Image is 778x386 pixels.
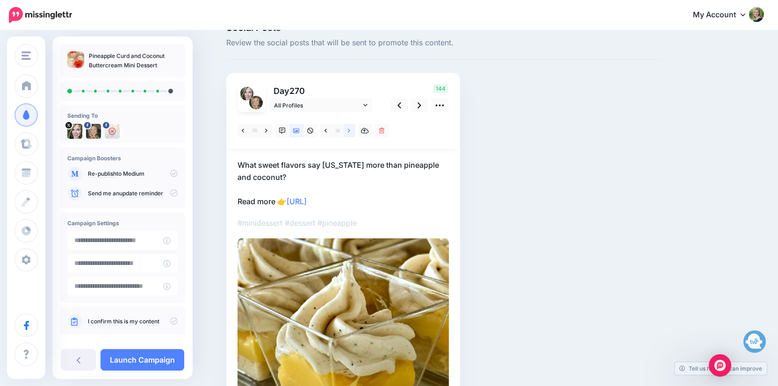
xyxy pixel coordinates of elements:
[433,84,448,93] span: 144
[269,99,372,112] a: All Profiles
[269,84,374,98] p: Day
[67,220,178,227] h4: Campaign Settings
[88,170,116,178] a: Re-publish
[287,197,307,206] a: [URL]
[88,189,178,198] p: Send me an
[67,112,178,119] h4: Sending To
[105,124,120,139] img: 148275965_268396234649312_50210864477919784_n-bsa145185.jpg
[289,86,305,96] span: 270
[9,7,72,23] img: Missinglettr
[274,100,361,110] span: All Profiles
[86,124,101,139] img: 293190005_567225781732108_4255238551469198132_n-bsa109236.jpg
[226,23,660,32] span: Social Posts
[684,4,764,27] a: My Account
[240,87,254,100] img: Cidu7iYM-6280.jpg
[226,37,660,49] span: Review the social posts that will be sent to promote this content.
[709,354,731,377] div: Open Intercom Messenger
[675,362,767,375] a: Tell us how we can improve
[67,155,178,162] h4: Campaign Boosters
[67,124,82,139] img: Cidu7iYM-6280.jpg
[249,96,263,109] img: 293190005_567225781732108_4255238551469198132_n-bsa109236.jpg
[88,170,178,178] p: to Medium
[89,51,178,70] p: Pineapple Curd and Coconut Buttercream Mini Dessert
[238,159,449,207] p: What sweet flavors say [US_STATE] more than pineapple and coconut? Read more 👉
[238,217,449,229] p: #minidessert #dessert #pineapple
[67,51,84,68] img: 2cacdd2083de58dba20d693f866cda2b_thumb.jpg
[88,318,159,325] a: I confirm this is my content
[119,190,163,197] a: update reminder
[22,51,31,60] img: menu.png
